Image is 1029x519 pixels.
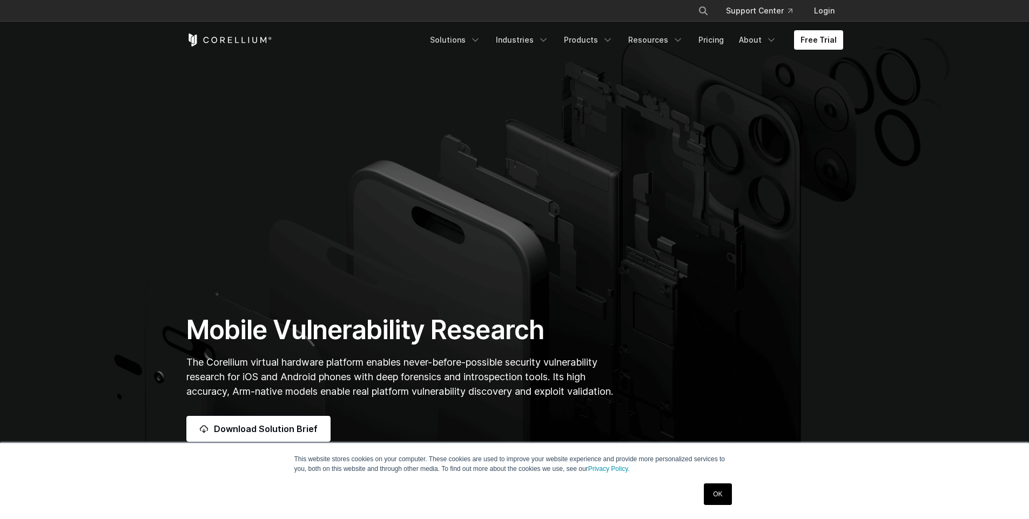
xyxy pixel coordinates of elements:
a: Pricing [692,30,730,50]
a: Free Trial [794,30,843,50]
a: Industries [489,30,555,50]
div: Navigation Menu [685,1,843,21]
a: Privacy Policy. [588,465,630,473]
a: Resources [622,30,690,50]
a: About [732,30,783,50]
span: The Corellium virtual hardware platform enables never-before-possible security vulnerability rese... [186,356,613,397]
span: Download Solution Brief [214,422,318,435]
p: This website stores cookies on your computer. These cookies are used to improve your website expe... [294,454,735,474]
a: Login [805,1,843,21]
button: Search [694,1,713,21]
div: Navigation Menu [423,30,843,50]
a: Corellium Home [186,33,272,46]
h1: Mobile Vulnerability Research [186,314,617,346]
a: OK [704,483,731,505]
a: Products [557,30,620,50]
a: Solutions [423,30,487,50]
a: Support Center [717,1,801,21]
a: Download Solution Brief [186,416,331,442]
